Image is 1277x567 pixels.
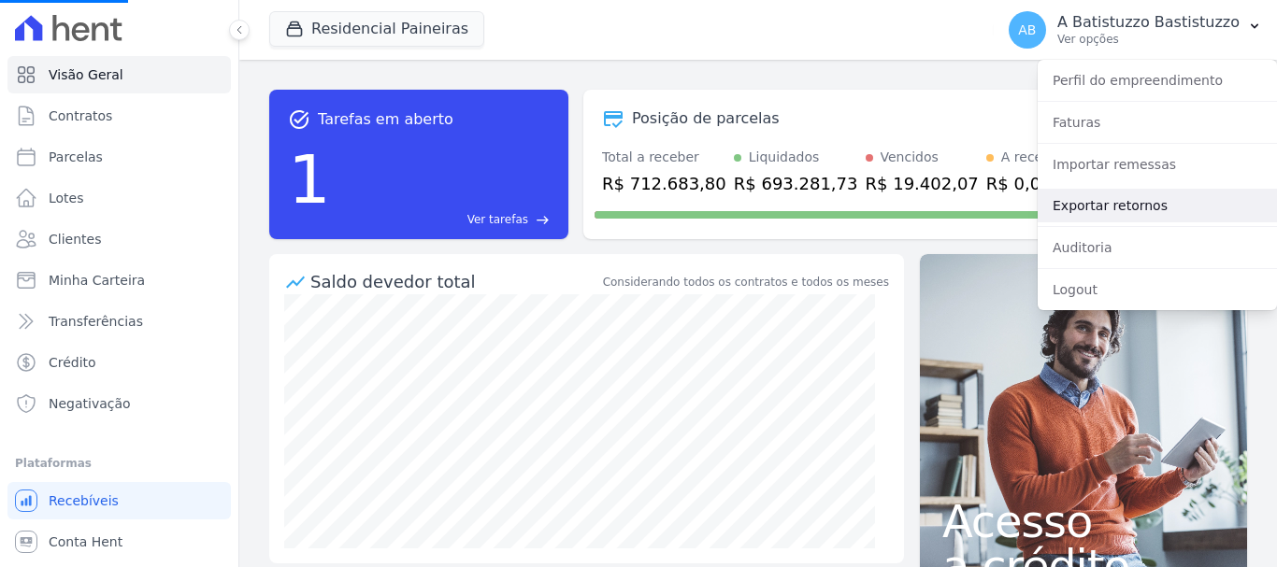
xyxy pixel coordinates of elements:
div: R$ 0,00 [986,171,1065,196]
span: Crédito [49,353,96,372]
a: Minha Carteira [7,262,231,299]
a: Negativação [7,385,231,422]
span: Clientes [49,230,101,248]
div: Plataformas [15,452,223,475]
a: Faturas [1038,106,1277,139]
div: R$ 712.683,80 [602,171,726,196]
p: Ver opções [1057,32,1240,47]
div: 1 [288,131,331,228]
a: Visão Geral [7,56,231,93]
div: Total a receber [602,148,726,167]
span: Conta Hent [49,532,122,551]
a: Contratos [7,97,231,135]
span: task_alt [288,108,310,131]
div: Considerando todos os contratos e todos os meses [603,274,889,291]
div: A receber [1001,148,1065,167]
button: Residencial Paineiras [269,11,484,47]
span: Negativação [49,394,131,413]
a: Crédito [7,344,231,381]
span: Contratos [49,106,112,125]
span: Tarefas em aberto [318,108,453,131]
a: Auditoria [1038,231,1277,264]
div: Saldo devedor total [310,269,599,294]
a: Logout [1038,273,1277,306]
span: Parcelas [49,148,103,166]
div: Posição de parcelas [632,107,780,130]
div: R$ 693.281,73 [734,171,858,196]
span: Acesso [942,499,1225,544]
span: Minha Carteira [49,271,145,290]
div: R$ 19.402,07 [866,171,979,196]
span: east [536,213,550,227]
span: Recebíveis [49,491,119,510]
span: Lotes [49,189,84,207]
a: Conta Hent [7,523,231,560]
span: AB [1018,23,1036,36]
a: Clientes [7,220,231,258]
a: Lotes [7,179,231,217]
span: Visão Geral [49,65,123,84]
a: Perfil do empreendimento [1038,64,1277,97]
div: Vencidos [881,148,939,167]
button: AB A Batistuzzo Bastistuzzo Ver opções [994,4,1277,56]
a: Parcelas [7,138,231,176]
p: A Batistuzzo Bastistuzzo [1057,13,1240,32]
div: Liquidados [749,148,820,167]
a: Importar remessas [1038,148,1277,181]
span: Ver tarefas [467,211,528,228]
a: Exportar retornos [1038,189,1277,222]
span: Transferências [49,312,143,331]
a: Ver tarefas east [338,211,550,228]
a: Recebíveis [7,482,231,519]
a: Transferências [7,303,231,340]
